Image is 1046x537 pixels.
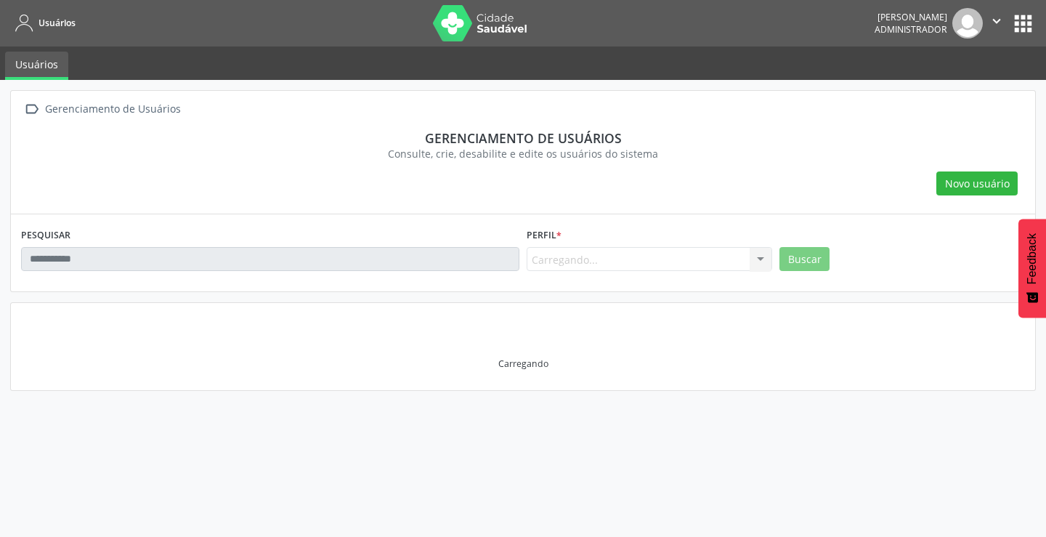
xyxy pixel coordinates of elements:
[21,99,42,120] i: 
[498,358,548,370] div: Carregando
[5,52,68,80] a: Usuários
[31,130,1015,146] div: Gerenciamento de usuários
[10,11,76,35] a: Usuários
[989,13,1005,29] i: 
[1026,233,1039,284] span: Feedback
[983,8,1010,39] button: 
[42,99,183,120] div: Gerenciamento de Usuários
[952,8,983,39] img: img
[527,225,561,247] label: Perfil
[936,171,1018,196] button: Novo usuário
[31,146,1015,161] div: Consulte, crie, desabilite e edite os usuários do sistema
[779,247,830,272] button: Buscar
[38,17,76,29] span: Usuários
[945,176,1010,191] span: Novo usuário
[875,11,947,23] div: [PERSON_NAME]
[1018,219,1046,318] button: Feedback - Mostrar pesquisa
[875,23,947,36] span: Administrador
[21,225,70,247] label: PESQUISAR
[21,99,183,120] a:  Gerenciamento de Usuários
[1010,11,1036,36] button: apps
